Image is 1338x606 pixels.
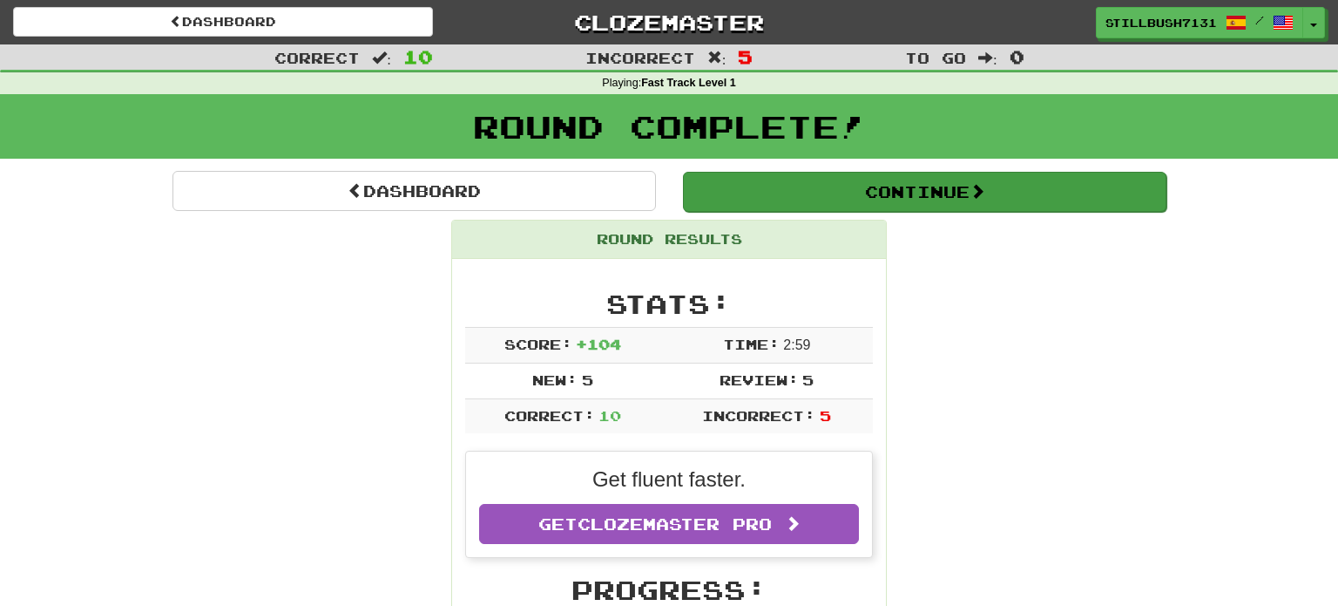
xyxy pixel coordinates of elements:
[504,407,595,424] span: Correct:
[802,371,814,388] span: 5
[578,514,772,534] span: Clozemaster Pro
[683,172,1166,212] button: Continue
[905,49,966,66] span: To go
[465,289,873,318] h2: Stats:
[720,371,799,388] span: Review:
[738,46,753,67] span: 5
[532,371,578,388] span: New:
[452,221,886,259] div: Round Results
[582,371,593,388] span: 5
[820,407,831,424] span: 5
[723,336,780,352] span: Time:
[978,51,997,65] span: :
[459,7,879,37] a: Clozemaster
[6,109,1332,144] h1: Round Complete!
[465,575,873,604] h2: Progress:
[576,336,621,352] span: + 104
[783,337,810,352] span: 2 : 59
[1096,7,1303,38] a: StillBush7131 /
[372,51,391,65] span: :
[479,465,859,494] p: Get fluent faster.
[1105,15,1217,31] span: StillBush7131
[403,46,433,67] span: 10
[13,7,433,37] a: Dashboard
[274,49,360,66] span: Correct
[702,407,815,424] span: Incorrect:
[504,336,572,352] span: Score:
[707,51,726,65] span: :
[585,49,695,66] span: Incorrect
[1255,14,1264,26] span: /
[172,171,656,211] a: Dashboard
[598,407,621,424] span: 10
[1010,46,1024,67] span: 0
[641,77,736,89] strong: Fast Track Level 1
[479,504,859,544] a: GetClozemaster Pro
